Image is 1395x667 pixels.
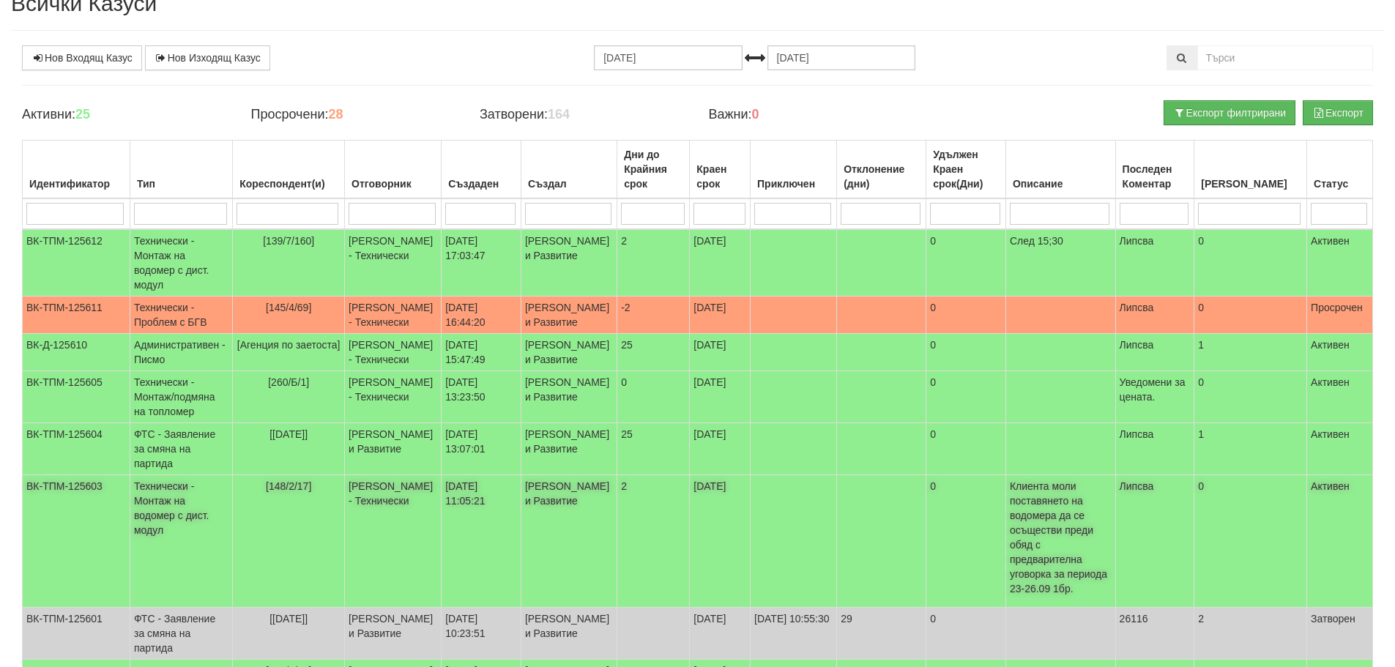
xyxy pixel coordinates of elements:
td: [PERSON_NAME] и Развитие [521,608,617,660]
b: 0 [752,107,759,122]
td: 0 [926,371,1006,423]
td: Технически - Проблем с БГВ [130,297,232,334]
p: Клиента моли поставянето на водомера да се осъществи преди обяд с предварителна уговорка за перио... [1010,479,1112,596]
h4: Просрочени: [250,108,457,122]
div: Кореспондент(и) [237,174,341,194]
div: Последен Коментар [1120,159,1191,194]
span: [Агенция по заетоста] [237,339,341,351]
span: [145/4/69] [266,302,311,313]
th: Приключен: No sort applied, activate to apply an ascending sort [751,141,837,199]
td: [DATE] 11:05:21 [442,475,521,608]
td: 1 [1194,334,1307,371]
td: ФТС - Заявление за смяна на партида [130,608,232,660]
td: 0 [1194,475,1307,608]
span: 0 [621,376,627,388]
td: 0 [926,297,1006,334]
th: Статус: No sort applied, activate to apply an ascending sort [1307,141,1373,199]
td: [PERSON_NAME] и Развитие [345,608,442,660]
div: Дни до Крайния срок [621,144,685,194]
td: ВК-ТПМ-125612 [23,229,130,297]
td: [DATE] 17:03:47 [442,229,521,297]
b: 28 [328,107,343,122]
td: 0 [926,475,1006,608]
td: 0 [926,423,1006,475]
span: Липсва [1120,235,1154,247]
h4: Затворени: [480,108,686,122]
th: Тип: No sort applied, activate to apply an ascending sort [130,141,232,199]
span: 26116 [1120,613,1148,625]
th: Краен срок: No sort applied, activate to apply an ascending sort [690,141,751,199]
td: [PERSON_NAME] - Технически [345,334,442,371]
td: Технически - Монтаж на водомер с дист. модул [130,475,232,608]
td: 0 [1194,297,1307,334]
span: Липсва [1120,339,1154,351]
div: Статус [1311,174,1369,194]
td: [DATE] 13:23:50 [442,371,521,423]
div: Създаден [445,174,517,194]
button: Експорт [1303,100,1373,125]
th: Описание: No sort applied, activate to apply an ascending sort [1005,141,1115,199]
th: Създаден: No sort applied, activate to apply an ascending sort [442,141,521,199]
td: 29 [837,608,926,660]
div: [PERSON_NAME] [1198,174,1303,194]
td: Технически - Монтаж/подмяна на топломер [130,371,232,423]
td: [DATE] 16:44:20 [442,297,521,334]
td: [DATE] [690,423,751,475]
span: Липсва [1120,428,1154,440]
h4: Важни: [708,108,915,122]
span: [[DATE]] [269,428,308,440]
a: Нов Изходящ Казус [145,45,270,70]
span: 2 [621,480,627,492]
td: ВК-ТПМ-125603 [23,475,130,608]
th: Последен Коментар: No sort applied, activate to apply an ascending sort [1115,141,1194,199]
td: Активен [1307,334,1373,371]
span: [260/Б/1] [268,376,309,388]
td: Активен [1307,475,1373,608]
td: 0 [926,229,1006,297]
th: Удължен Краен срок(Дни): No sort applied, activate to apply an ascending sort [926,141,1006,199]
div: Отговорник [349,174,437,194]
td: [PERSON_NAME] и Развитие [345,423,442,475]
input: Търсене по Идентификатор, Бл/Вх/Ап, Тип, Описание, Моб. Номер, Имейл, Файл, Коментар, [1197,45,1373,70]
div: Удължен Краен срок(Дни) [930,144,1002,194]
td: [DATE] [690,334,751,371]
th: Кореспондент(и): No sort applied, activate to apply an ascending sort [233,141,345,199]
a: Нов Входящ Казус [22,45,142,70]
td: ВК-ТПМ-125605 [23,371,130,423]
td: [DATE] [690,229,751,297]
div: Тип [134,174,228,194]
div: Краен срок [693,159,746,194]
div: Описание [1010,174,1112,194]
td: [DATE] [690,371,751,423]
button: Експорт филтрирани [1164,100,1295,125]
td: [DATE] 10:23:51 [442,608,521,660]
td: [PERSON_NAME] и Развитие [521,371,617,423]
span: -2 [621,302,630,313]
span: Липсва [1120,302,1154,313]
td: Административен - Писмо [130,334,232,371]
span: Уведомени за цената. [1120,376,1186,403]
td: 1 [1194,423,1307,475]
td: [PERSON_NAME] и Развитие [521,297,617,334]
td: [PERSON_NAME] и Развитие [521,229,617,297]
h4: Активни: [22,108,228,122]
th: Отговорник: No sort applied, activate to apply an ascending sort [345,141,442,199]
td: [PERSON_NAME] и Развитие [521,423,617,475]
b: 25 [75,107,90,122]
span: 25 [621,428,633,440]
td: 0 [926,608,1006,660]
span: [[DATE]] [269,613,308,625]
td: Активен [1307,423,1373,475]
td: 0 [1194,229,1307,297]
td: ВК-ТПМ-125611 [23,297,130,334]
th: Дни до Крайния срок: No sort applied, activate to apply an ascending sort [617,141,690,199]
td: Активен [1307,229,1373,297]
td: [PERSON_NAME] и Развитие [521,475,617,608]
td: 0 [926,334,1006,371]
div: Приключен [754,174,833,194]
td: [DATE] 15:47:49 [442,334,521,371]
span: [148/2/17] [266,480,311,492]
th: Брой Файлове: No sort applied, activate to apply an ascending sort [1194,141,1307,199]
td: ВК-ТПМ-125601 [23,608,130,660]
td: Технически - Монтаж на водомер с дист. модул [130,229,232,297]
